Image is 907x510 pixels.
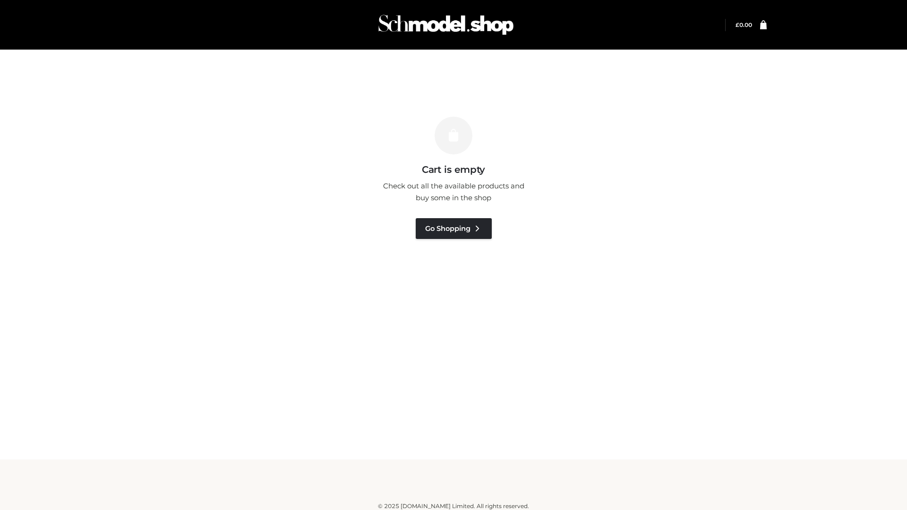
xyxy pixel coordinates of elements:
[736,21,739,28] span: £
[736,21,752,28] a: £0.00
[378,180,529,204] p: Check out all the available products and buy some in the shop
[162,164,745,175] h3: Cart is empty
[736,21,752,28] bdi: 0.00
[416,218,492,239] a: Go Shopping
[375,6,517,43] img: Schmodel Admin 964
